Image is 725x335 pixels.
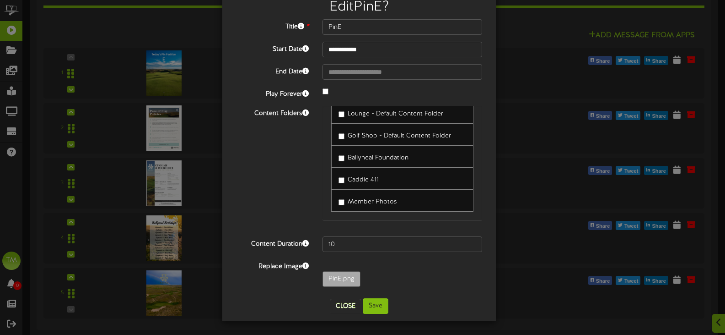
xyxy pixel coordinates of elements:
input: Ballyneal Foundation [338,155,344,161]
label: Content Folders [229,106,316,118]
button: Close [330,299,361,313]
label: Content Duration [229,236,316,249]
button: Save [363,298,388,314]
label: Replace Image [229,259,316,271]
label: End Date [229,64,316,77]
span: Golf Shop - Default Content Folder [348,132,451,139]
input: Title [322,19,482,35]
input: Lounge - Default Content Folder [338,111,344,117]
span: Lounge - Default Content Folder [348,110,443,117]
input: Member Photos [338,199,344,205]
input: Caddie 411 [338,177,344,183]
span: Caddie 411 [348,176,379,183]
label: Start Date [229,42,316,54]
label: Play Forever [229,87,316,99]
span: Member Photos [348,198,397,205]
input: 15 [322,236,482,252]
input: Golf Shop - Default Content Folder [338,133,344,139]
span: Ballyneal Foundation [348,154,408,161]
label: Title [229,19,316,32]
